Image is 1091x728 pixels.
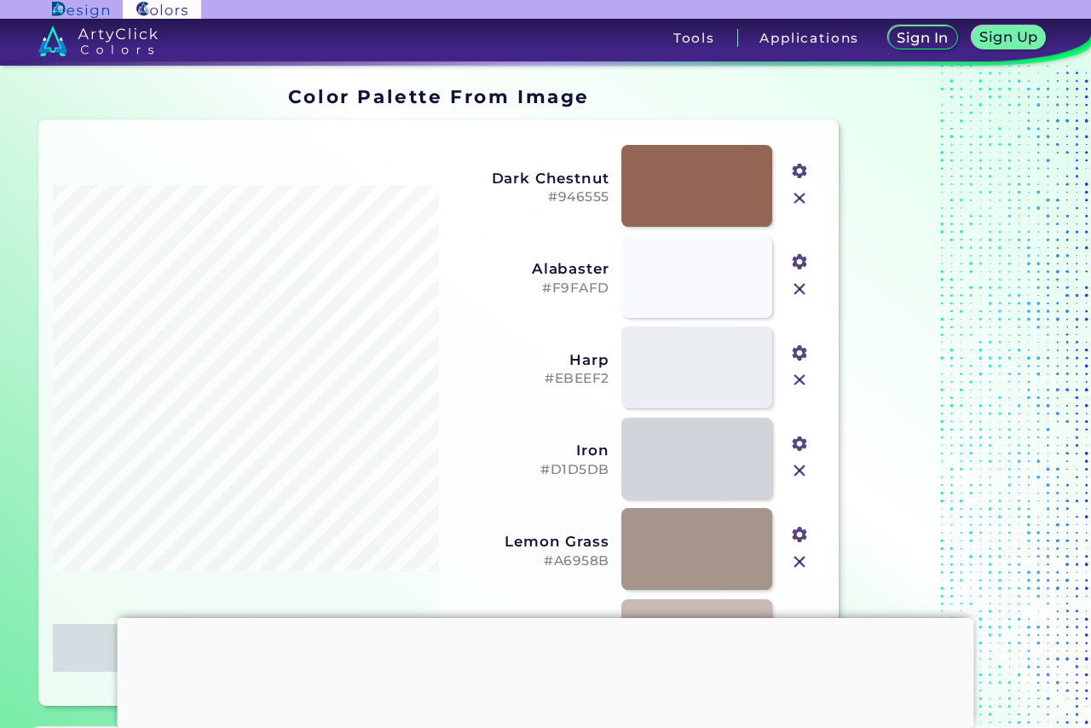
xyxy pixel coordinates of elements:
h5: Sign In [897,31,949,45]
a: Sign Up [971,26,1047,50]
img: icon_close.svg [788,188,811,210]
h5: #946555 [450,189,609,205]
h5: #EBEEF2 [450,371,609,387]
img: icon_close.svg [788,459,811,482]
h3: Harp [450,351,609,368]
h1: Color Palette From Image [288,84,590,109]
h5: #F9FAFD [450,280,609,297]
iframe: Advertisement [846,80,1059,713]
img: icon_close.svg [788,369,811,391]
h3: Applications [759,32,859,44]
h3: Alabaster [450,260,609,277]
img: icon_close.svg [788,551,811,573]
h3: Tools [673,32,715,44]
img: logo_artyclick_colors_white.svg [38,26,159,56]
h3: Dark Chestnut [450,170,609,187]
img: icon_close.svg [788,278,811,300]
h5: #D1D5DB [450,462,609,478]
a: Sign In [887,26,958,50]
h5: #A6958B [450,553,609,569]
iframe: Advertisement [118,618,974,724]
h5: Sign Up [979,30,1039,44]
h3: Lemon Grass [450,533,609,550]
h3: Iron [450,442,609,459]
img: ArtyClick Design logo [52,2,109,18]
